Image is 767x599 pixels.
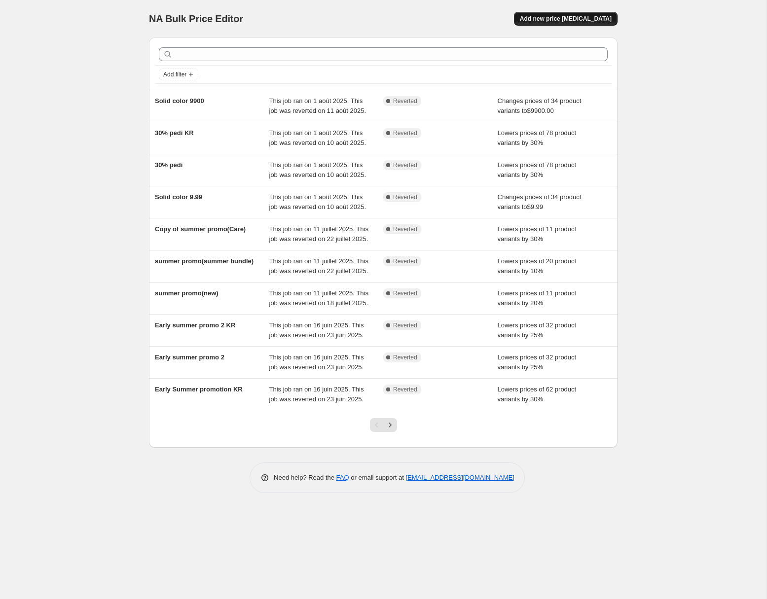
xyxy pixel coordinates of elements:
span: This job ran on 11 juillet 2025. This job was reverted on 18 juillet 2025. [269,289,368,307]
span: Lowers prices of 11 product variants by 20% [498,289,577,307]
span: Add new price [MEDICAL_DATA] [520,15,612,23]
span: NA Bulk Price Editor [149,13,243,24]
span: Early summer promo 2 [155,353,224,361]
span: Reverted [393,225,417,233]
span: This job ran on 11 juillet 2025. This job was reverted on 22 juillet 2025. [269,257,368,275]
span: Reverted [393,161,417,169]
a: [EMAIL_ADDRESS][DOMAIN_NAME] [406,474,514,481]
span: This job ran on 16 juin 2025. This job was reverted on 23 juin 2025. [269,321,364,339]
span: Need help? Read the [274,474,336,481]
span: Lowers prices of 20 product variants by 10% [498,257,577,275]
span: Reverted [393,353,417,361]
span: Lowers prices of 32 product variants by 25% [498,353,577,371]
span: Solid color 9900 [155,97,204,105]
span: Reverted [393,97,417,105]
span: Early summer promo 2 KR [155,321,235,329]
span: 30% pedi KR [155,129,194,137]
span: Lowers prices of 11 product variants by 30% [498,225,577,243]
button: Add new price [MEDICAL_DATA] [514,12,618,26]
span: Add filter [163,70,186,78]
nav: Pagination [370,418,397,432]
span: Reverted [393,321,417,329]
span: Reverted [393,193,417,201]
span: Reverted [393,289,417,297]
span: Changes prices of 34 product variants to [498,193,582,211]
span: This job ran on 1 août 2025. This job was reverted on 10 août 2025. [269,129,366,146]
span: Reverted [393,257,417,265]
button: Next [383,418,397,432]
span: Reverted [393,129,417,137]
span: 30% pedi [155,161,183,169]
button: Add filter [159,69,198,80]
span: Early Summer promotion KR [155,386,243,393]
span: This job ran on 1 août 2025. This job was reverted on 11 août 2025. [269,97,366,114]
span: Copy of summer promo(Care) [155,225,246,233]
span: $9900.00 [527,107,553,114]
span: This job ran on 1 août 2025. This job was reverted on 10 août 2025. [269,193,366,211]
span: Lowers prices of 78 product variants by 30% [498,161,577,178]
span: Solid color 9.99 [155,193,202,201]
span: Lowers prices of 78 product variants by 30% [498,129,577,146]
span: or email support at [349,474,406,481]
span: This job ran on 16 juin 2025. This job was reverted on 23 juin 2025. [269,353,364,371]
span: Reverted [393,386,417,393]
a: FAQ [336,474,349,481]
span: summer promo(new) [155,289,219,297]
span: Lowers prices of 32 product variants by 25% [498,321,577,339]
span: This job ran on 16 juin 2025. This job was reverted on 23 juin 2025. [269,386,364,403]
span: summer promo(summer bundle) [155,257,254,265]
span: This job ran on 1 août 2025. This job was reverted on 10 août 2025. [269,161,366,178]
span: $9.99 [527,203,543,211]
span: Lowers prices of 62 product variants by 30% [498,386,577,403]
span: This job ran on 11 juillet 2025. This job was reverted on 22 juillet 2025. [269,225,368,243]
span: Changes prices of 34 product variants to [498,97,582,114]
